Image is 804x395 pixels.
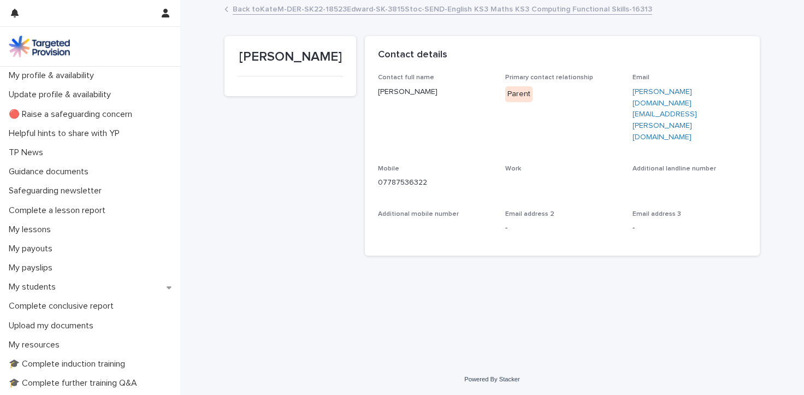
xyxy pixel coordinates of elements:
p: [PERSON_NAME] [378,86,492,98]
img: M5nRWzHhSzIhMunXDL62 [9,36,70,57]
p: TP News [4,148,52,158]
p: My profile & availability [4,70,103,81]
p: Complete a lesson report [4,205,114,216]
p: - [505,222,619,234]
span: Email [632,74,649,81]
p: My students [4,282,64,292]
p: Safeguarding newsletter [4,186,110,196]
span: Primary contact relationship [505,74,593,81]
a: Powered By Stacker [464,376,519,382]
span: Additional mobile number [378,211,459,217]
p: 🔴 Raise a safeguarding concern [4,109,141,120]
span: Email address 3 [632,211,681,217]
p: Upload my documents [4,321,102,331]
p: - [632,222,747,234]
p: 🎓 Complete further training Q&A [4,378,146,388]
p: Guidance documents [4,167,97,177]
span: Work [505,166,521,172]
p: My payslips [4,263,61,273]
a: 07787536322 [378,179,427,186]
p: Helpful hints to share with YP [4,128,128,139]
span: Email address 2 [505,211,554,217]
div: Parent [505,86,533,102]
p: Update profile & availability [4,90,120,100]
p: Complete conclusive report [4,301,122,311]
p: My lessons [4,225,60,235]
span: Additional landline number [632,166,716,172]
span: Contact full name [378,74,434,81]
p: My resources [4,340,68,350]
a: [PERSON_NAME][DOMAIN_NAME][EMAIL_ADDRESS][PERSON_NAME][DOMAIN_NAME] [632,88,697,141]
p: [PERSON_NAME] [238,49,343,65]
h2: Contact details [378,49,447,61]
a: Back toKateM-DER-SK22-18523Edward-SK-3815Stoc-SEND-English KS3 Maths KS3 Computing Functional Ski... [233,2,652,15]
span: Mobile [378,166,399,172]
p: My payouts [4,244,61,254]
p: 🎓 Complete induction training [4,359,134,369]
